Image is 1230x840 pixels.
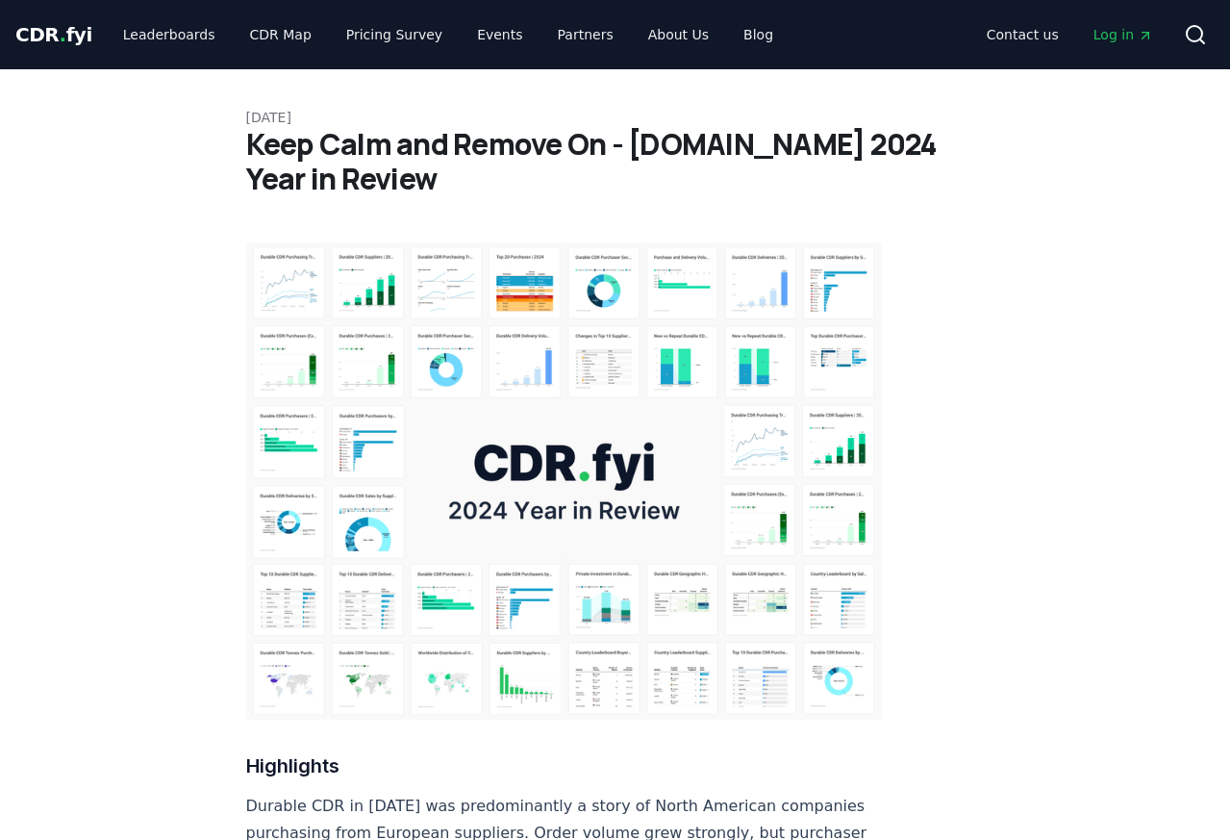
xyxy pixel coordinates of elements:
p: [DATE] [246,108,985,127]
nav: Main [971,17,1168,52]
a: Leaderboards [108,17,231,52]
span: Log in [1093,25,1153,44]
h3: Highlights [246,751,883,781]
img: blog post image [246,242,883,720]
a: About Us [633,17,724,52]
a: Events [462,17,538,52]
a: Log in [1078,17,1168,52]
a: Partners [542,17,629,52]
a: Pricing Survey [331,17,458,52]
a: Contact us [971,17,1074,52]
h1: Keep Calm and Remove On - [DOMAIN_NAME] 2024 Year in Review [246,127,985,196]
a: Blog [728,17,789,52]
span: . [60,23,66,46]
nav: Main [108,17,789,52]
a: CDR.fyi [15,21,92,48]
a: CDR Map [235,17,327,52]
span: CDR fyi [15,23,92,46]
